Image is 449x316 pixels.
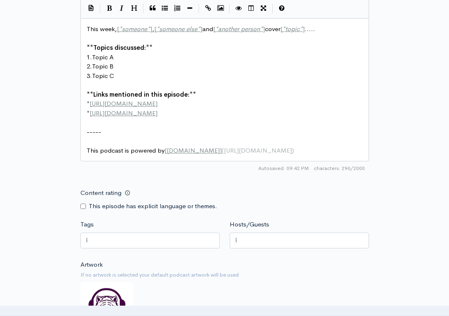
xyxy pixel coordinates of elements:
label: Artwork [80,260,103,270]
button: Heading [128,2,141,15]
button: Toggle Side by Side [245,2,257,15]
label: Content rating [80,185,121,202]
span: Topics discussed: [93,44,146,51]
label: This episode has explicit language or themes. [89,202,217,211]
span: [ [154,25,156,33]
input: Enter tags for this episode [86,236,87,245]
span: ----- [87,128,101,136]
span: [URL][DOMAIN_NAME] [224,146,292,154]
span: [ [165,146,167,154]
span: [URL][DOMAIN_NAME] [90,100,158,107]
span: [DOMAIN_NAME] [167,146,220,154]
i: | [100,4,101,13]
span: [URL][DOMAIN_NAME] [90,109,158,117]
span: ) [292,146,294,154]
span: This week, , and cover ..... [87,25,315,33]
small: If no artwork is selected your default podcast artwork will be used [80,271,369,279]
span: Links mentioned in this episode: [93,90,189,98]
span: topic [285,25,300,33]
button: Italic [116,2,128,15]
input: Enter the names of the people that appeared on this episode [235,236,237,245]
span: ( [222,146,224,154]
i: | [229,4,230,13]
span: ] [220,146,222,154]
span: someone [122,25,147,33]
span: ] [263,25,265,33]
label: Tags [80,220,94,229]
i: | [272,4,273,13]
span: Autosaved: 09:42 PM [258,165,309,172]
span: Topic C [92,72,114,80]
span: Topic B [92,62,114,70]
button: Numbered List [171,2,184,15]
button: Toggle Preview [233,2,245,15]
span: ] [303,25,305,33]
button: Create Link [202,2,214,15]
span: 1. [87,53,92,61]
button: Markdown Guide [276,2,288,15]
button: Bold [103,2,116,15]
span: another person [218,25,260,33]
button: Generic List [159,2,171,15]
label: Hosts/Guests [230,220,269,229]
button: Insert Horizontal Line [184,2,196,15]
i: | [143,4,144,13]
span: 2. [87,62,92,70]
span: [ [117,25,119,33]
span: ] [150,25,152,33]
span: 296/2000 [314,165,365,172]
span: ] [200,25,202,33]
span: Topic A [92,53,114,61]
span: [ [280,25,282,33]
span: [ [213,25,215,33]
button: Toggle Fullscreen [257,2,270,15]
button: Insert Image [214,2,227,15]
button: Insert Show Notes Template [85,2,97,14]
span: someone else [159,25,197,33]
span: This podcast is powered by [87,146,294,154]
span: 3. [87,72,92,80]
button: Quote [146,2,159,15]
